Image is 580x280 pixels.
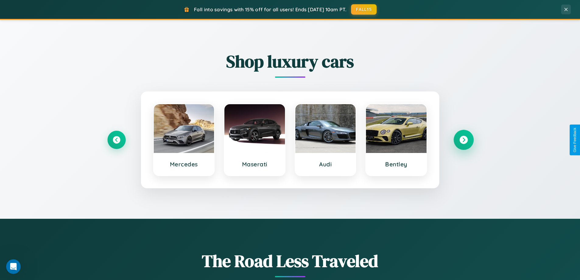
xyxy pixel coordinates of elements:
h1: The Road Less Traveled [107,249,473,273]
iframe: Intercom live chat [6,259,21,274]
button: FALL15 [351,4,377,15]
h3: Bentley [372,161,420,168]
span: Fall into savings with 15% off for all users! Ends [DATE] 10am PT. [194,6,346,12]
div: Give Feedback [573,128,577,152]
h3: Maserati [230,161,279,168]
h2: Shop luxury cars [107,50,473,73]
h3: Audi [301,161,350,168]
h3: Mercedes [160,161,208,168]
